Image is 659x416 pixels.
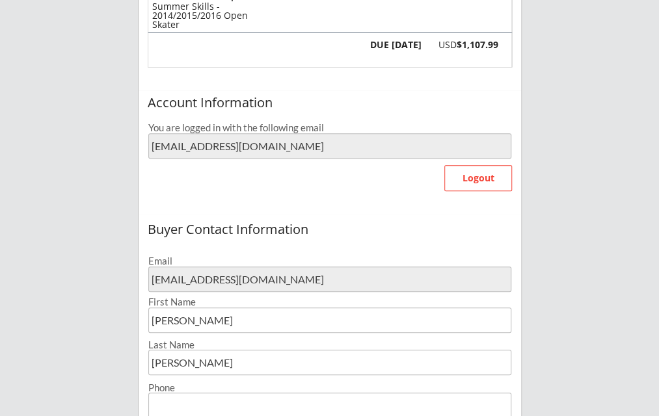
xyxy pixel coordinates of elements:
strong: $1,107.99 [456,38,498,51]
div: USD [428,40,498,49]
div: Buyer Contact Information [148,222,512,237]
div: You are logged in with the following email [148,123,512,133]
div: Account Information [148,96,512,110]
div: DUE [DATE] [367,40,421,49]
button: Logout [444,165,512,191]
div: Email [148,256,511,266]
div: Summer Skills - 2014/2015/2016 Open Skater [152,2,262,29]
div: First Name [148,297,511,307]
div: Phone [148,383,511,393]
div: Last Name [148,340,511,350]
